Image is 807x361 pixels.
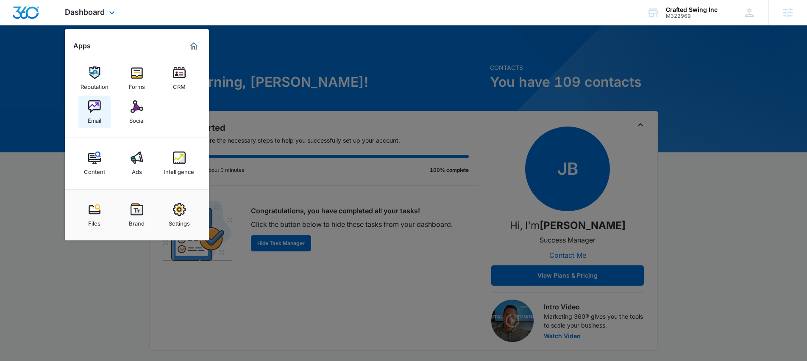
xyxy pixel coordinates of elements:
[65,8,105,17] span: Dashboard
[81,79,109,90] div: Reputation
[121,199,153,231] a: Brand
[129,113,145,124] div: Social
[163,62,195,94] a: CRM
[88,113,101,124] div: Email
[121,96,153,128] a: Social
[121,147,153,179] a: Ads
[129,79,145,90] div: Forms
[78,147,111,179] a: Content
[187,39,200,53] a: Marketing 360® Dashboard
[173,79,186,90] div: CRM
[88,216,100,227] div: Files
[666,6,718,13] div: account name
[169,216,190,227] div: Settings
[163,147,195,179] a: Intelligence
[129,216,145,227] div: Brand
[132,164,142,175] div: Ads
[78,199,111,231] a: Files
[73,42,91,50] h2: Apps
[78,96,111,128] a: Email
[164,164,194,175] div: Intelligence
[163,199,195,231] a: Settings
[121,62,153,94] a: Forms
[78,62,111,94] a: Reputation
[666,13,718,19] div: account id
[84,164,105,175] div: Content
